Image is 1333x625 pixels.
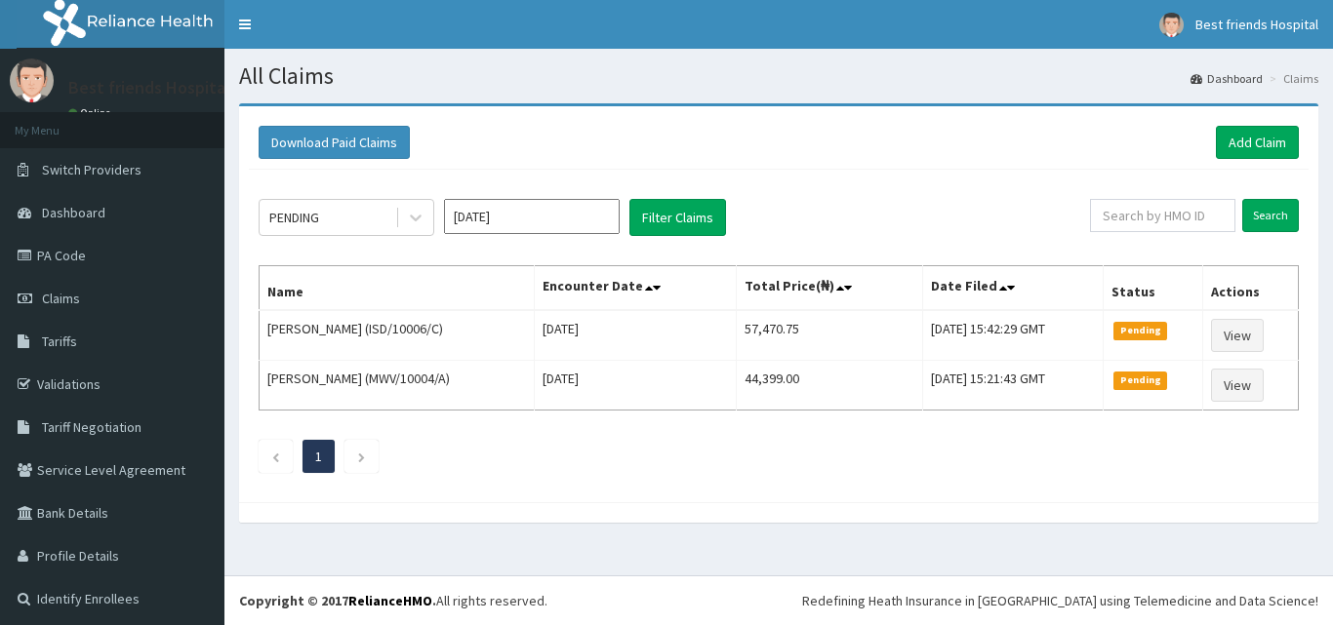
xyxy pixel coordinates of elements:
[534,266,736,311] th: Encounter Date
[923,266,1104,311] th: Date Filed
[1211,319,1264,352] a: View
[68,79,230,97] p: Best friends Hospital
[1195,16,1318,33] span: Best friends Hospital
[629,199,726,236] button: Filter Claims
[259,126,410,159] button: Download Paid Claims
[1159,13,1184,37] img: User Image
[1216,126,1299,159] a: Add Claim
[348,592,432,609] a: RelianceHMO
[1242,199,1299,232] input: Search
[444,199,620,234] input: Select Month and Year
[1090,199,1235,232] input: Search by HMO ID
[1113,322,1167,339] span: Pending
[802,591,1318,610] div: Redefining Heath Insurance in [GEOGRAPHIC_DATA] using Telemedicine and Data Science!
[1113,371,1167,389] span: Pending
[534,310,736,361] td: [DATE]
[1104,266,1203,311] th: Status
[239,63,1318,89] h1: All Claims
[534,361,736,410] td: [DATE]
[42,161,141,178] span: Switch Providers
[260,310,535,361] td: [PERSON_NAME] (ISD/10006/C)
[42,204,105,221] span: Dashboard
[239,592,436,609] strong: Copyright © 2017 .
[260,266,535,311] th: Name
[42,290,80,307] span: Claims
[68,106,115,120] a: Online
[1265,70,1318,87] li: Claims
[923,310,1104,361] td: [DATE] 15:42:29 GMT
[1202,266,1298,311] th: Actions
[315,448,322,465] a: Page 1 is your current page
[10,59,54,102] img: User Image
[260,361,535,410] td: [PERSON_NAME] (MWV/10004/A)
[269,208,319,227] div: PENDING
[923,361,1104,410] td: [DATE] 15:21:43 GMT
[357,448,366,465] a: Next page
[736,266,923,311] th: Total Price(₦)
[42,418,141,436] span: Tariff Negotiation
[42,332,77,350] span: Tariffs
[224,575,1333,625] footer: All rights reserved.
[736,361,923,410] td: 44,399.00
[1191,70,1263,87] a: Dashboard
[271,448,280,465] a: Previous page
[736,310,923,361] td: 57,470.75
[1211,369,1264,402] a: View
